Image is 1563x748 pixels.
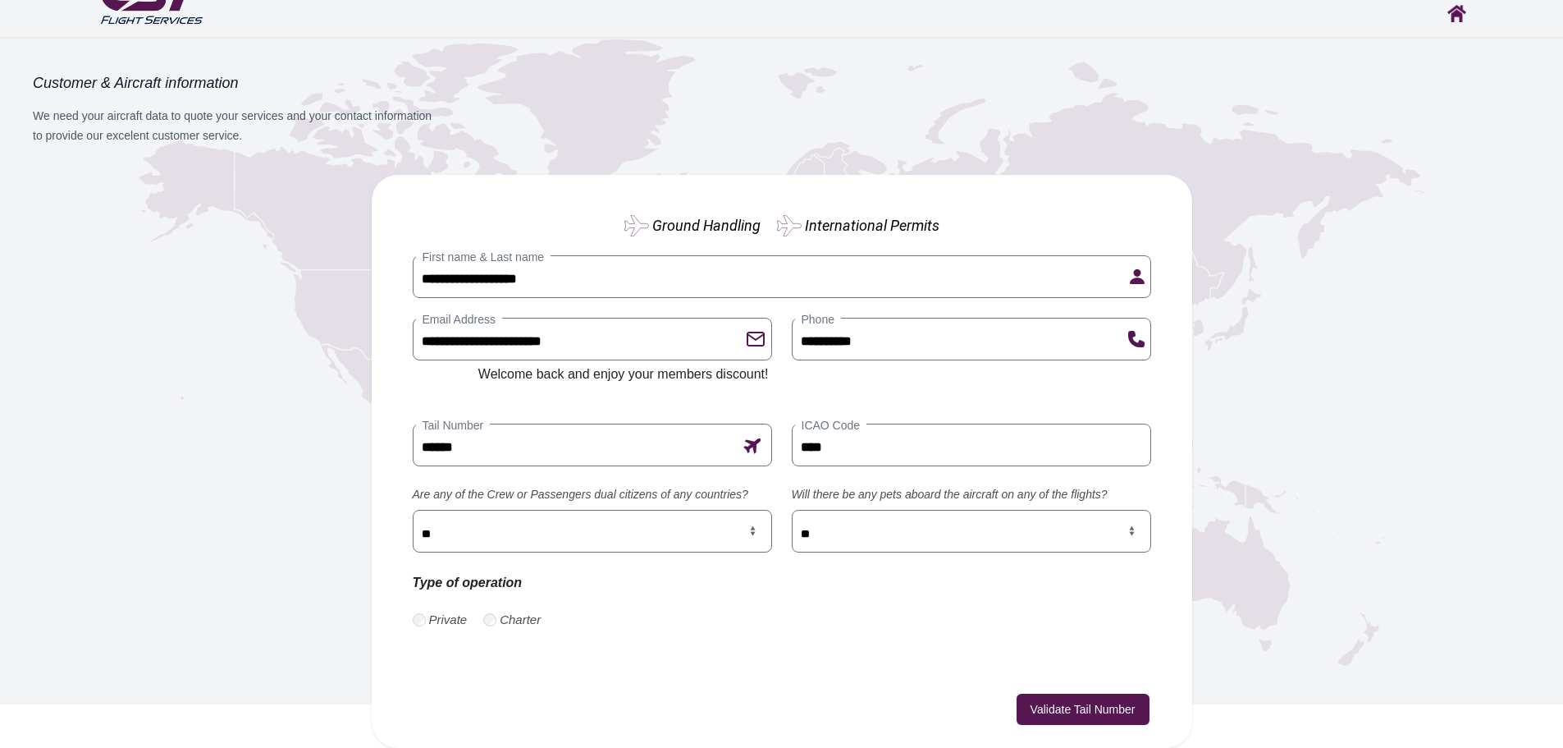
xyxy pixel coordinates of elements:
button: Validate Tail Number [1017,694,1149,725]
label: Phone [795,311,841,328]
label: Private [429,611,468,630]
label: Tail Number [416,417,491,434]
p: Type of operation [413,572,772,594]
label: Ground Handling [652,214,761,236]
label: Charter [500,611,541,630]
label: Are any of the Crew or Passengers dual citizens of any countries? [413,486,772,503]
label: ICAO Code [795,417,867,434]
img: Home [1447,5,1466,22]
label: Email Address [416,311,502,328]
label: First name & Last name [416,249,551,265]
label: Will there be any pets aboard the aircraft on any of the flights? [792,486,1151,503]
label: International Permits [805,214,939,236]
p: Welcome back and enjoy your members discount! [478,364,769,385]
